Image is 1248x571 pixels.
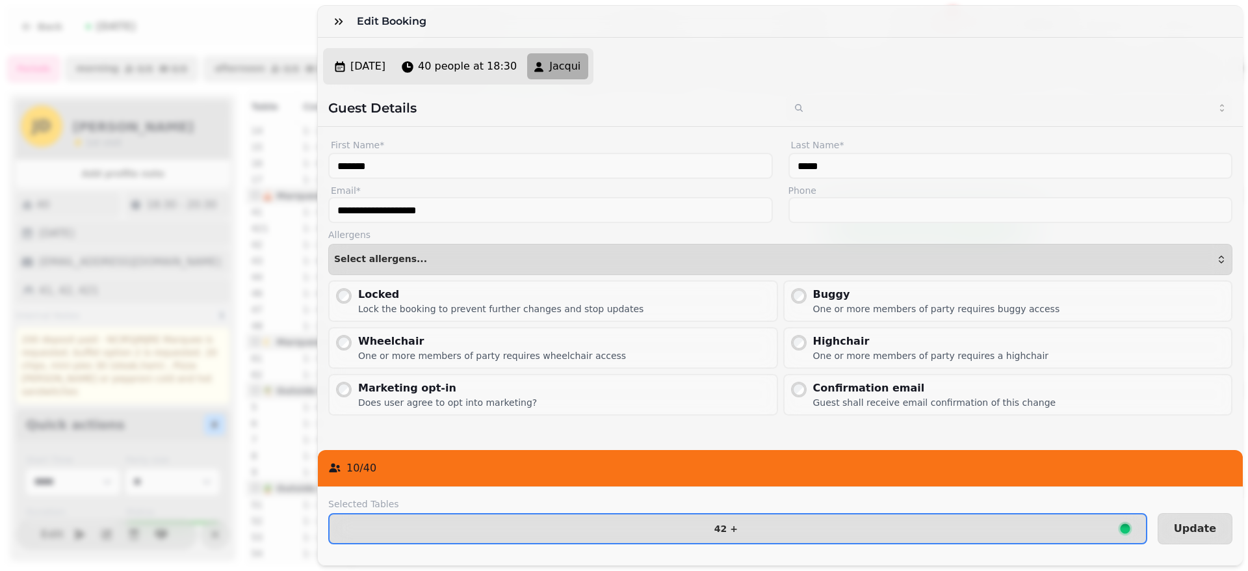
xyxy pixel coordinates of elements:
[813,349,1049,362] div: One or more members of party requires a highchair
[813,302,1060,315] div: One or more members of party requires buggy access
[328,244,1232,275] button: Select allergens...
[334,254,427,265] span: Select allergens...
[328,137,773,153] label: First Name*
[358,302,643,315] div: Lock the booking to prevent further changes and stop updates
[328,184,773,197] label: Email*
[549,59,580,74] span: Jacqui
[1174,524,1216,534] span: Update
[788,137,1233,153] label: Last Name*
[714,524,738,533] p: 42 +
[328,498,1147,511] label: Selected Tables
[358,380,537,396] div: Marketing opt-in
[350,59,385,74] span: [DATE]
[358,287,643,302] div: Locked
[418,59,517,74] span: 40 people at 18:30
[813,287,1060,302] div: Buggy
[813,380,1056,396] div: Confirmation email
[1158,513,1232,544] button: Update
[358,396,537,409] div: Does user agree to opt into marketing?
[788,184,1233,197] label: Phone
[357,14,432,29] h3: Edit Booking
[358,349,626,362] div: One or more members of party requires wheelchair access
[328,513,1147,544] button: 42 +
[358,334,626,349] div: Wheelchair
[328,228,1232,241] label: Allergens
[813,396,1056,409] div: Guest shall receive email confirmation of this change
[346,460,376,476] p: 10 / 40
[328,99,775,117] h2: Guest Details
[813,334,1049,349] div: Highchair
